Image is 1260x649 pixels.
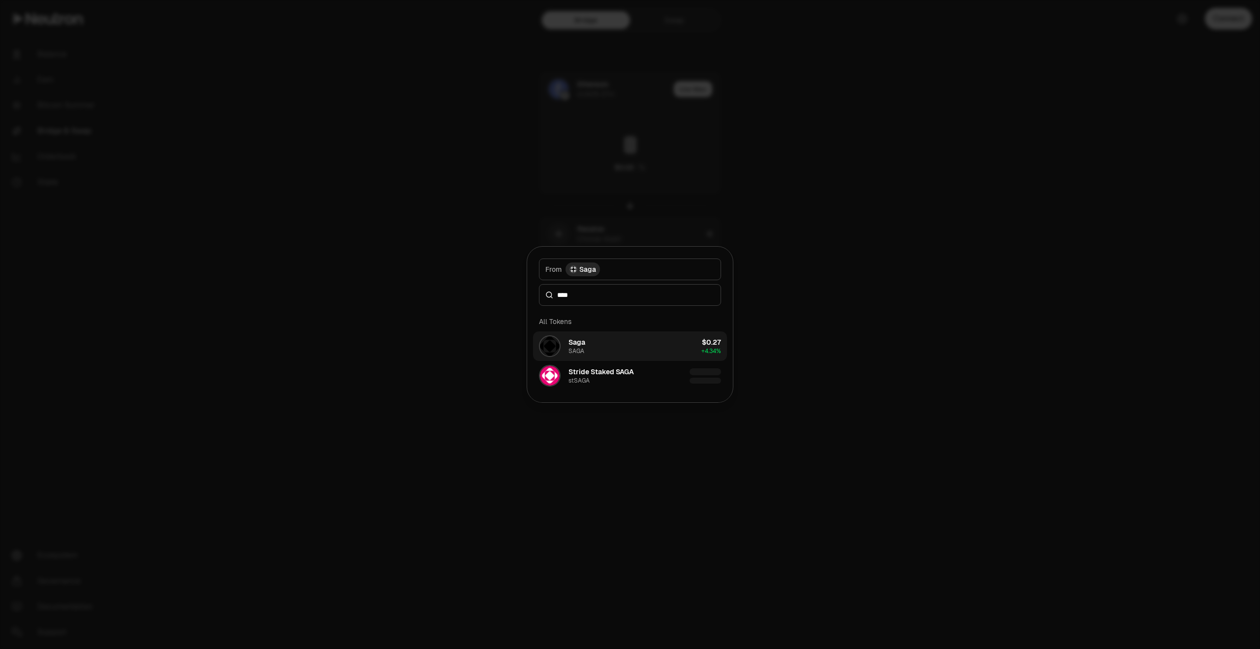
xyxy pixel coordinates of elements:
[570,266,576,272] img: Saga Logo
[539,259,721,280] button: FromSaga LogoSaga
[568,347,584,355] div: SAGA
[533,312,727,331] div: All Tokens
[533,361,727,390] button: stSAGA LogoStride Staked SAGAstSAGA
[579,264,596,274] span: Saga
[545,264,562,274] span: From
[568,377,590,385] div: stSAGA
[533,331,727,361] button: SAGA LogoSagaSAGA$0.27+4.34%
[540,336,560,356] img: SAGA Logo
[701,347,721,355] span: + 4.34%
[568,337,585,347] div: Saga
[702,337,721,347] div: $0.27
[540,366,560,386] img: stSAGA Logo
[568,367,634,377] div: Stride Staked SAGA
